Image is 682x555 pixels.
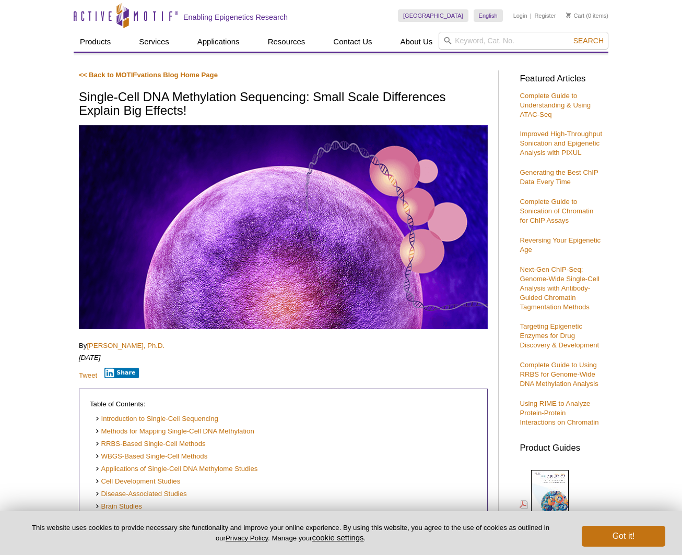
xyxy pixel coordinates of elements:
a: Epigenetics Products& Services [520,469,590,540]
a: Contact Us [327,32,378,52]
a: Methods for Mapping Single-Cell DNA Methylation [95,427,254,437]
span: Search [573,37,604,45]
img: Your Cart [566,13,571,18]
a: Reversing Your Epigenetic Age [520,236,601,254]
a: Resources [262,32,312,52]
a: English [474,9,503,22]
a: Products [74,32,117,52]
li: (0 items) [566,9,608,22]
a: Complete Guide to Understanding & Using ATAC-Seq [520,92,591,118]
h3: Featured Articles [520,75,603,83]
h3: Product Guides [520,438,603,453]
em: [DATE] [79,354,101,361]
button: Got it! [582,526,665,547]
a: Introduction to Single-Cell Sequencing [95,414,218,424]
p: Table of Contents: [90,400,477,409]
a: Next-Gen ChIP-Seq: Genome-Wide Single-Cell Analysis with Antibody-Guided Chromatin Tagmentation M... [520,266,599,311]
img: Single-Cell DNA Methylation Blog [79,125,488,330]
a: Privacy Policy [226,534,268,542]
a: << Back to MOTIFvations Blog Home Page [79,71,218,79]
button: cookie settings [312,533,363,542]
a: Disease-Associated Studies [95,489,187,499]
li: | [530,9,532,22]
button: Search [570,36,607,45]
a: Register [534,12,556,19]
a: RRBS-Based Single-Cell Methods [95,439,206,449]
a: Applications of Single-Cell DNA Methylome Studies [95,464,257,474]
a: Login [513,12,527,19]
a: Brain Studies [95,502,142,512]
a: [PERSON_NAME], Ph.D. [87,342,164,349]
p: By [79,341,488,351]
a: [GEOGRAPHIC_DATA] [398,9,468,22]
input: Keyword, Cat. No. [439,32,608,50]
a: Cell Development Studies [95,477,180,487]
a: Complete Guide to Sonication of Chromatin for ChIP Assays [520,198,593,224]
p: This website uses cookies to provide necessary site functionality and improve your online experie... [17,523,565,543]
button: Share [104,368,139,378]
a: Applications [191,32,246,52]
a: Targeting Epigenetic Enzymes for Drug Discovery & Development [520,322,599,349]
a: Using RIME to Analyze Protein-Protein Interactions on Chromatin [520,400,598,426]
a: Cart [566,12,584,19]
a: Services [133,32,175,52]
a: Generating the Best ChIP Data Every Time [520,168,598,186]
h2: Enabling Epigenetics Research [183,13,288,22]
img: Epi_brochure_140604_cover_web_70x200 [531,470,569,518]
a: About Us [394,32,439,52]
a: Improved High-Throughput Sonication and Epigenetic Analysis with PIXUL [520,130,602,156]
h1: Single-Cell DNA Methylation Sequencing: Small Scale Differences Explain Big Effects! [79,90,488,119]
a: Tweet [79,371,97,379]
a: WBGS-Based Single-Cell Methods [95,452,207,462]
a: Complete Guide to Using RRBS for Genome-Wide DNA Methylation Analysis [520,361,598,388]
